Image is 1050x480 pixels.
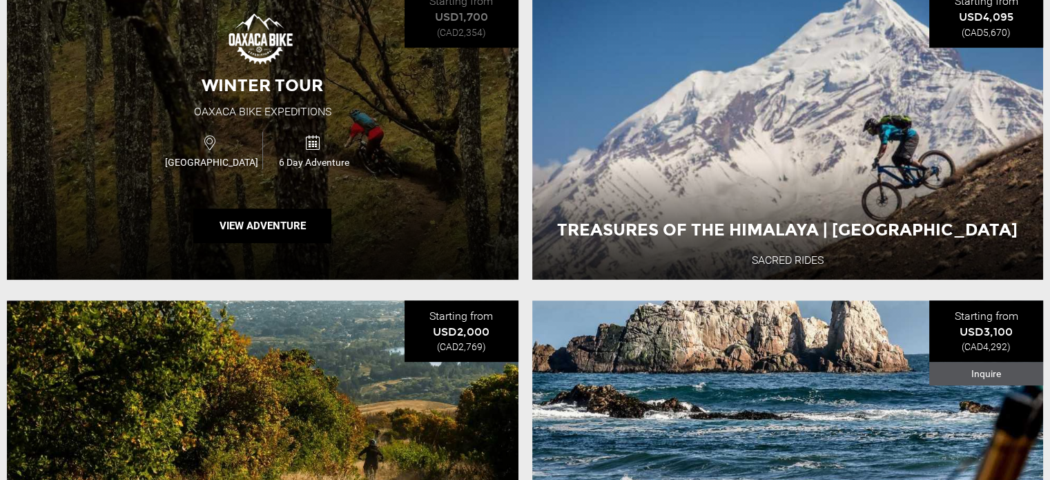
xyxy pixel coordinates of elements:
img: images [227,12,298,67]
span: 6 Day Adventure [263,155,364,169]
button: View Adventure [193,209,331,243]
div: Oaxaca Bike Expeditions [194,104,331,120]
span: [GEOGRAPHIC_DATA] [160,155,262,169]
span: Winter Tour [202,75,323,95]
